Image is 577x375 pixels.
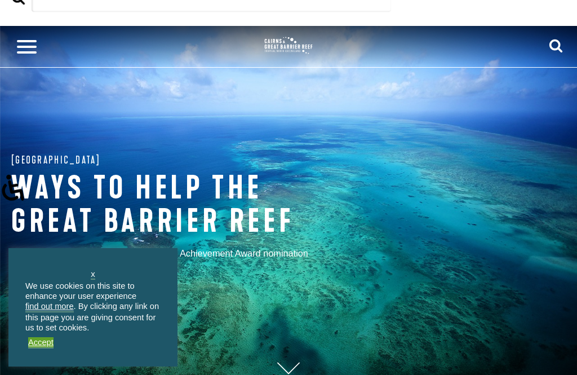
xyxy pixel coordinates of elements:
img: CGBR-TNQ_dual-logo.svg [260,33,317,58]
a: Accept [28,337,54,348]
a: find out more [25,301,74,312]
p: Support the Great Barrier Reef’s Lifetime Achievement Award nomination [11,247,321,269]
h1: Ways to help the great barrier reef [11,172,327,239]
input: Search autocomplete input [32,1,380,10]
a: x [91,269,95,280]
div: We use cookies on this site to enhance your user experience . By clicking any link on this page y... [25,281,161,333]
span: [GEOGRAPHIC_DATA] [11,152,100,169]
